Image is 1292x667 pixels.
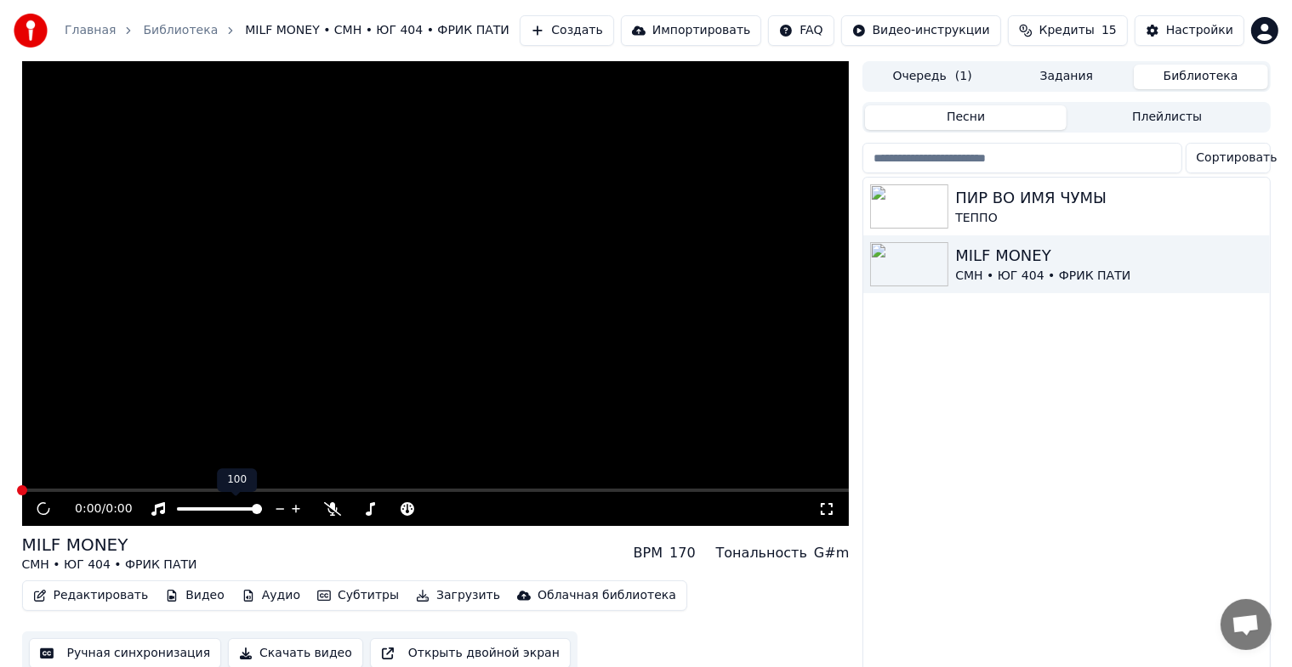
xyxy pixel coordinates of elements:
span: Кредиты [1039,22,1095,39]
span: 0:00 [75,500,101,517]
button: Редактировать [26,584,156,608]
button: Аудио [235,584,307,608]
button: Видео-инструкции [841,15,1001,46]
div: ТЕППО [955,210,1262,227]
div: MILF MONEY [22,533,197,557]
div: Облачная библиотека [538,587,676,604]
div: MILF MONEY [955,244,1262,268]
span: Сортировать [1197,150,1278,167]
div: G#m [814,543,849,563]
button: Задания [999,65,1134,89]
button: Видео [158,584,231,608]
button: FAQ [768,15,834,46]
div: BPM [634,543,663,563]
div: ПИР ВО ИМЯ ЧУМЫ [955,186,1262,210]
button: Песни [865,105,1067,130]
nav: breadcrumb [65,22,509,39]
div: / [75,500,116,517]
div: CMH • ЮГ 404 • ФРИК ПАТИ [22,557,197,574]
button: Плейлисты [1067,105,1268,130]
button: Кредиты15 [1008,15,1128,46]
span: ( 1 ) [955,68,972,85]
span: 15 [1101,22,1117,39]
button: Загрузить [409,584,507,608]
img: youka [14,14,48,48]
a: Библиотека [143,22,218,39]
div: CMH • ЮГ 404 • ФРИК ПАТИ [955,268,1262,285]
div: Настройки [1166,22,1233,39]
span: 0:00 [105,500,132,517]
button: Импортировать [621,15,762,46]
a: Главная [65,22,116,39]
button: Очередь [865,65,999,89]
div: 100 [217,468,257,492]
button: Библиотека [1134,65,1268,89]
button: Настройки [1135,15,1244,46]
button: Создать [520,15,613,46]
button: Субтитры [310,584,406,608]
div: 170 [669,543,696,563]
div: Тональность [716,543,807,563]
span: MILF MONEY • CMH • ЮГ 404 • ФРИК ПАТИ [245,22,509,39]
div: Открытый чат [1221,599,1272,650]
